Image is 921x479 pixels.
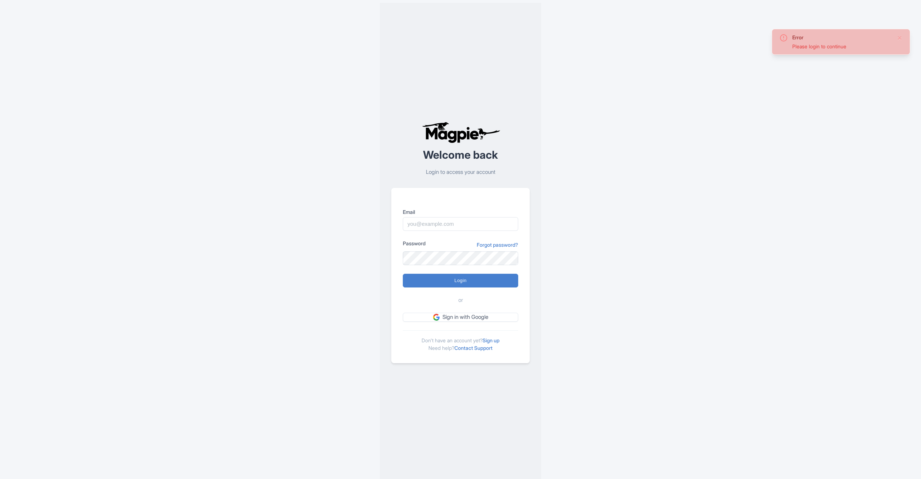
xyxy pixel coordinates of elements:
[454,345,493,351] a: Contact Support
[897,34,903,42] button: Close
[391,149,530,161] h2: Welcome back
[482,337,499,343] a: Sign up
[403,217,518,231] input: you@example.com
[792,43,891,50] div: Please login to continue
[403,274,518,287] input: Login
[391,168,530,176] p: Login to access your account
[477,241,518,249] a: Forgot password?
[403,330,518,352] div: Don't have an account yet? Need help?
[433,314,440,320] img: google.svg
[458,296,463,304] span: or
[403,313,518,322] a: Sign in with Google
[420,122,501,143] img: logo-ab69f6fb50320c5b225c76a69d11143b.png
[403,239,426,247] label: Password
[792,34,891,41] div: Error
[403,208,518,216] label: Email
